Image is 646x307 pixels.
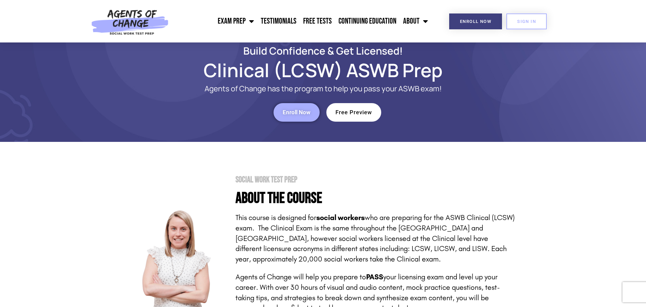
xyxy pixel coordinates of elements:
[366,273,383,281] strong: PASS
[517,19,536,24] span: SIGN IN
[158,85,488,93] p: Agents of Change has the program to help you pass your ASWB exam!
[274,103,320,122] a: Enroll Now
[335,13,400,30] a: Continuing Education
[131,46,515,56] h2: Build Confidence & Get Licensed!
[316,213,365,222] strong: social workers
[326,103,381,122] a: Free Preview
[300,13,335,30] a: Free Tests
[236,213,515,265] p: This course is designed for who are preparing for the ASWB Clinical (LCSW) exam. The Clinical Exa...
[236,191,515,206] h4: About the Course
[335,110,372,115] span: Free Preview
[283,110,311,115] span: Enroll Now
[236,176,515,184] h2: Social Work Test Prep
[131,62,515,78] h1: Clinical (LCSW) ASWB Prep
[214,13,257,30] a: Exam Prep
[257,13,300,30] a: Testimonials
[400,13,431,30] a: About
[449,13,502,29] a: Enroll Now
[460,19,491,24] span: Enroll Now
[172,13,431,30] nav: Menu
[506,13,547,29] a: SIGN IN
